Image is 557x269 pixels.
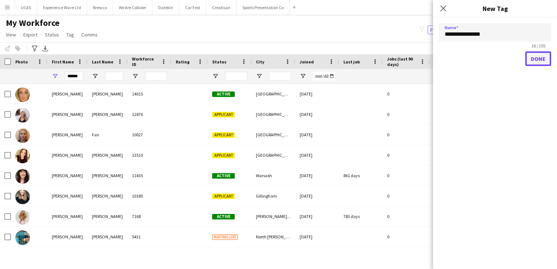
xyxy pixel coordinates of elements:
div: 13510 [128,145,171,165]
div: Gillingham [252,186,295,206]
a: Tag [63,30,77,39]
app-action-btn: Export XLSX [41,44,50,53]
div: 7168 [128,206,171,226]
div: 0 [383,227,430,247]
span: Status [45,31,59,38]
span: View [6,31,16,38]
div: 0 [383,247,430,267]
button: Brewco [87,0,113,15]
div: [PERSON_NAME] [47,206,87,226]
button: Experience Wave Ltd [37,0,87,15]
div: 861 days [339,165,383,186]
div: [DATE] [295,125,339,145]
button: We Are Collider [113,0,152,15]
div: [PERSON_NAME] [47,247,87,267]
div: [PERSON_NAME] [47,104,87,124]
button: Done [525,51,551,66]
button: Datekin [152,0,179,15]
a: Status [42,30,62,39]
div: 0 [383,145,430,165]
div: [DATE] [295,145,339,165]
div: [GEOGRAPHIC_DATA] [252,104,295,124]
div: [PERSON_NAME] [47,227,87,247]
span: Active [212,173,235,179]
div: 12876 [128,104,171,124]
div: [GEOGRAPHIC_DATA] [252,145,295,165]
img: Alison Anderson [15,87,30,102]
div: 0 [383,186,430,206]
div: 14015 [128,84,171,104]
span: Joined [300,59,314,65]
div: 5431 [128,227,171,247]
div: [DATE] [295,227,339,247]
span: Jobs (last 90 days) [387,56,417,67]
input: Last Name Filter Input [105,72,123,81]
div: 0 [383,104,430,124]
input: City Filter Input [269,72,291,81]
button: UCAS [15,0,37,15]
span: Comms [81,31,98,38]
div: [PERSON_NAME] [87,84,128,104]
span: Applicant [212,194,235,199]
button: Car Fest [179,0,206,15]
div: [PERSON_NAME] [87,145,128,165]
span: Last Name [92,59,113,65]
img: Alison J Rennie [15,169,30,184]
button: Open Filter Menu [52,73,58,79]
div: Warsash [252,165,295,186]
img: Alison Devine [15,108,30,122]
button: Open Filter Menu [256,73,262,79]
button: Open Filter Menu [212,73,219,79]
button: Everyone4,624 [428,26,464,34]
img: Alison Gourlay [15,149,30,163]
div: 10027 [128,125,171,145]
div: [PERSON_NAME] [47,186,87,206]
div: [PERSON_NAME] [47,165,87,186]
div: [PERSON_NAME] [PERSON_NAME] [252,206,295,226]
a: Comms [78,30,101,39]
span: Workforce ID [132,56,158,67]
div: [PERSON_NAME] [47,145,87,165]
div: [GEOGRAPHIC_DATA] [252,84,295,104]
button: Open Filter Menu [132,73,139,79]
img: Alison Thompson [15,230,30,245]
h3: New Tag [433,4,557,13]
span: Active [212,214,235,219]
div: [PERSON_NAME] [47,125,87,145]
span: Tag [66,31,74,38]
div: [GEOGRAPHIC_DATA] [252,125,295,145]
div: [PERSON_NAME] [47,84,87,104]
div: [PERSON_NAME] [87,227,128,247]
input: Joined Filter Input [313,72,335,81]
div: North [PERSON_NAME] [252,227,295,247]
div: [DATE] [295,186,339,206]
span: Applicant [212,112,235,117]
button: Open Filter Menu [300,73,306,79]
span: 16 / 255 [526,43,551,48]
div: 0 [383,165,430,186]
img: Alison Mustoe [15,210,30,225]
span: Last job [343,59,360,65]
span: Export [23,31,38,38]
div: [PERSON_NAME] [87,186,128,206]
div: [PERSON_NAME] [87,104,128,124]
a: View [3,30,19,39]
input: First Name Filter Input [65,72,83,81]
button: Sports Presentation Co [237,0,290,15]
input: Status Filter Input [225,72,247,81]
div: [DATE] [295,104,339,124]
input: Workforce ID Filter Input [145,72,167,81]
span: Status [212,59,226,65]
span: Rating [176,59,190,65]
div: 0 [383,206,430,226]
div: [PERSON_NAME] [87,165,128,186]
span: My Workforce [6,17,59,28]
span: First Name [52,59,74,65]
a: Export [20,30,40,39]
div: 10185 [128,186,171,206]
span: Active [212,91,235,97]
div: [DATE] [295,247,339,267]
div: [DATE] [295,165,339,186]
app-action-btn: Advanced filters [30,44,39,53]
span: Waiting list [212,234,238,240]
